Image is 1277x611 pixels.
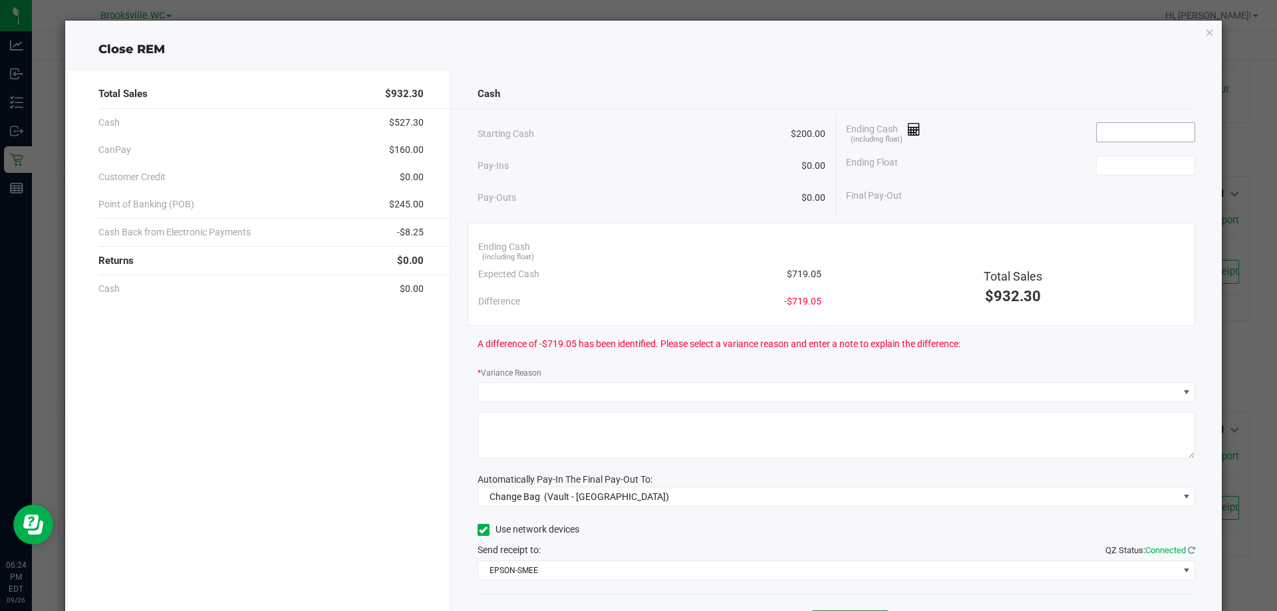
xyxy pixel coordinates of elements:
span: $932.30 [385,86,424,102]
span: $245.00 [389,197,424,211]
span: $0.00 [400,282,424,296]
span: Ending Cash [846,122,921,142]
span: Final Pay-Out [846,189,902,203]
iframe: Resource center [13,505,53,545]
div: Returns [98,247,424,275]
span: Ending Float [846,156,898,176]
span: $0.00 [397,253,424,269]
span: Total Sales [98,86,148,102]
span: QZ Status: [1105,545,1195,555]
span: -$8.25 [397,225,424,239]
span: Difference [478,295,520,308]
span: Expected Cash [478,267,539,281]
span: Cash [98,282,120,296]
span: (Vault - [GEOGRAPHIC_DATA]) [544,491,669,502]
span: Cash [478,86,500,102]
span: Cash Back from Electronic Payments [98,225,251,239]
span: Ending Cash [478,240,530,254]
span: Pay-Ins [478,159,509,173]
span: (including float) [851,134,903,146]
span: $0.00 [400,170,424,184]
span: A difference of -$719.05 has been identified. Please select a variance reason and enter a note to... [478,337,960,351]
label: Use network devices [478,523,579,537]
span: $527.30 [389,116,424,130]
span: Total Sales [984,269,1042,283]
span: Automatically Pay-In The Final Pay-Out To: [478,474,652,485]
span: Starting Cash [478,127,534,141]
span: CanPay [98,143,131,157]
span: (including float) [482,252,534,263]
span: Customer Credit [98,170,166,184]
span: Send receipt to: [478,545,541,555]
span: $719.05 [787,267,821,281]
span: -$719.05 [784,295,821,308]
label: Variance Reason [478,367,541,379]
span: $0.00 [801,191,825,205]
span: Cash [98,116,120,130]
span: Change Bag [490,491,540,502]
span: $0.00 [801,159,825,173]
span: Pay-Outs [478,191,516,205]
span: $160.00 [389,143,424,157]
div: Close REM [65,41,1222,59]
span: $932.30 [985,288,1041,305]
span: Connected [1145,545,1186,555]
span: Point of Banking (POB) [98,197,194,211]
span: $200.00 [791,127,825,141]
span: EPSON-SMEE [478,561,1179,580]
